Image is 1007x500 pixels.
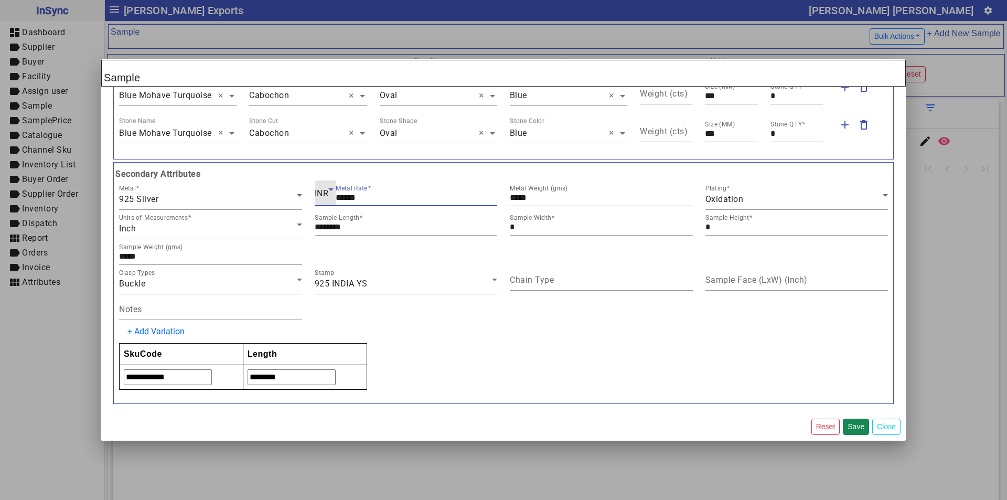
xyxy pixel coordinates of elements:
[101,60,906,87] h2: Sample
[119,194,158,204] span: 925 Silver
[811,419,840,435] button: Reset
[609,90,618,102] span: Clear all
[380,116,417,125] div: Stone Shape
[705,121,735,128] mat-label: Size (MM)
[640,126,688,136] mat-label: Weight (cts)
[120,344,243,365] th: SkuCode
[119,185,136,192] mat-label: Metal
[705,185,726,192] mat-label: Plating
[872,419,901,435] button: Close
[119,269,155,276] mat-label: Clasp Types
[315,214,359,221] mat-label: Sample Length
[119,116,155,125] div: Stone Name
[218,90,227,102] span: Clear all
[839,119,851,131] mat-icon: add
[510,214,551,221] mat-label: Sample Width
[510,185,568,192] mat-label: Metal Weight (gms)
[119,224,136,233] span: Inch
[119,279,145,289] span: Buckle
[119,304,142,314] mat-label: Notes
[349,90,358,102] span: Clear all
[479,90,488,102] span: Clear all
[119,243,183,251] mat-label: Sample Weight (gms)
[218,127,227,140] span: Clear all
[249,116,278,125] div: Stone Cut
[839,81,851,93] mat-icon: add
[705,214,749,221] mat-label: Sample Height
[315,279,368,289] span: 925 INDIA YS
[705,275,808,285] mat-label: Sample Face (LxW) (Inch)
[858,81,870,93] mat-icon: delete_outline
[510,275,554,285] mat-label: Chain Type
[640,89,688,99] mat-label: Weight (cts)
[510,116,544,125] div: Stone Color
[243,344,367,365] th: Length
[336,185,368,192] mat-label: Metal Rate
[113,168,894,180] b: Secondary Attributes
[119,214,188,221] mat-label: Units of Measurements
[858,119,870,131] mat-icon: delete_outline
[705,194,744,204] span: Oxidation
[315,188,329,198] span: INR
[315,269,334,276] mat-label: Stamp
[843,419,869,435] button: Save
[479,127,488,140] span: Clear all
[609,127,618,140] span: Clear all
[349,127,358,140] span: Clear all
[121,322,191,342] button: + Add Variation
[770,121,802,128] mat-label: Stone QTY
